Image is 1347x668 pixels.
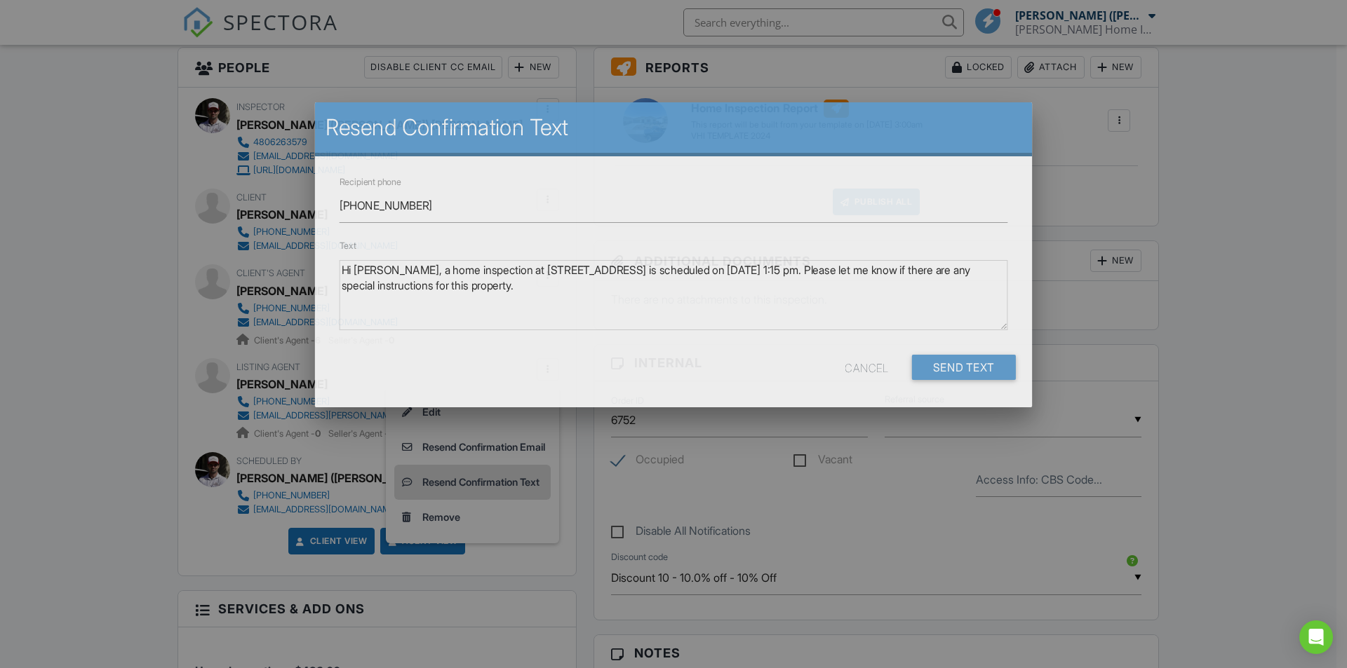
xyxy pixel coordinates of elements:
h2: Resend Confirmation Text [326,114,1021,142]
textarea: Hi [PERSON_NAME], a home inspection at [STREET_ADDRESS] is scheduled on [DATE] 1:15 pm. Please le... [340,260,1008,330]
input: Send Text [911,355,1016,381]
label: Text [340,241,356,252]
div: Open Intercom Messenger [1299,620,1333,654]
label: Recipient phone [340,177,401,187]
div: Cancel [845,355,888,381]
